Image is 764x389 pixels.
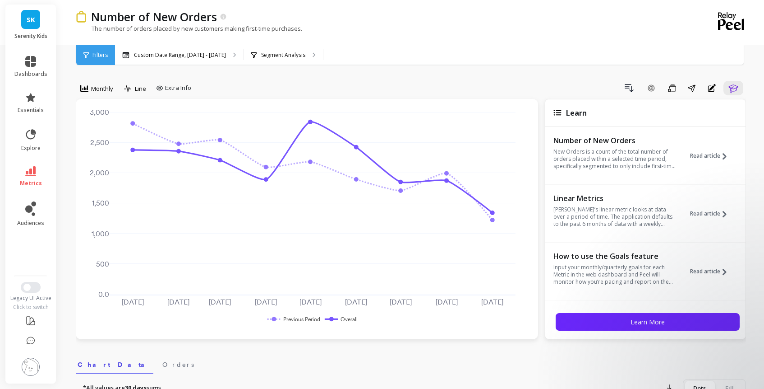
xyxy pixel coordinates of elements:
[5,295,56,302] div: Legacy UI Active
[76,353,746,374] nav: Tabs
[690,268,720,275] span: Read article
[690,210,720,217] span: Read article
[27,14,35,25] span: SK
[553,136,677,145] p: Number of New Orders
[78,360,152,369] span: Chart Data
[21,145,41,152] span: explore
[92,52,108,59] span: Filters
[553,252,677,261] p: How to use the Goals feature
[162,360,194,369] span: Orders
[165,84,191,93] span: Extra Info
[76,24,302,33] p: The number of orders placed by new customers making first-time purchases.
[76,11,87,22] img: header icon
[553,194,677,203] p: Linear Metrics
[14,70,47,78] span: dashboards
[553,206,677,228] p: [PERSON_NAME]’s linear metric looks at data over a period of time. The application defaults to th...
[134,52,226,59] p: Custom Date Range, [DATE] - [DATE]
[556,313,740,331] button: Learn More
[631,318,665,326] span: Learn More
[690,193,733,234] button: Read article
[261,52,305,59] p: Segment Analysis
[553,264,677,286] p: Input your monthly/quarterly goals for each Metric in the web dashboard and Peel will monitor how...
[91,84,113,93] span: Monthly
[553,148,677,170] p: New Orders is a count of the total number of orders placed within a selected time period, specifi...
[690,251,733,292] button: Read article
[21,282,41,293] button: Switch to New UI
[5,304,56,311] div: Click to switch
[14,33,47,40] p: Serenity Kids
[690,135,733,177] button: Read article
[22,358,40,376] img: profile picture
[690,152,720,159] span: Read article
[135,84,146,93] span: Line
[566,108,587,118] span: Learn
[20,180,42,187] span: metrics
[17,220,44,227] span: audiences
[18,107,44,114] span: essentials
[91,9,217,24] p: Number of New Orders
